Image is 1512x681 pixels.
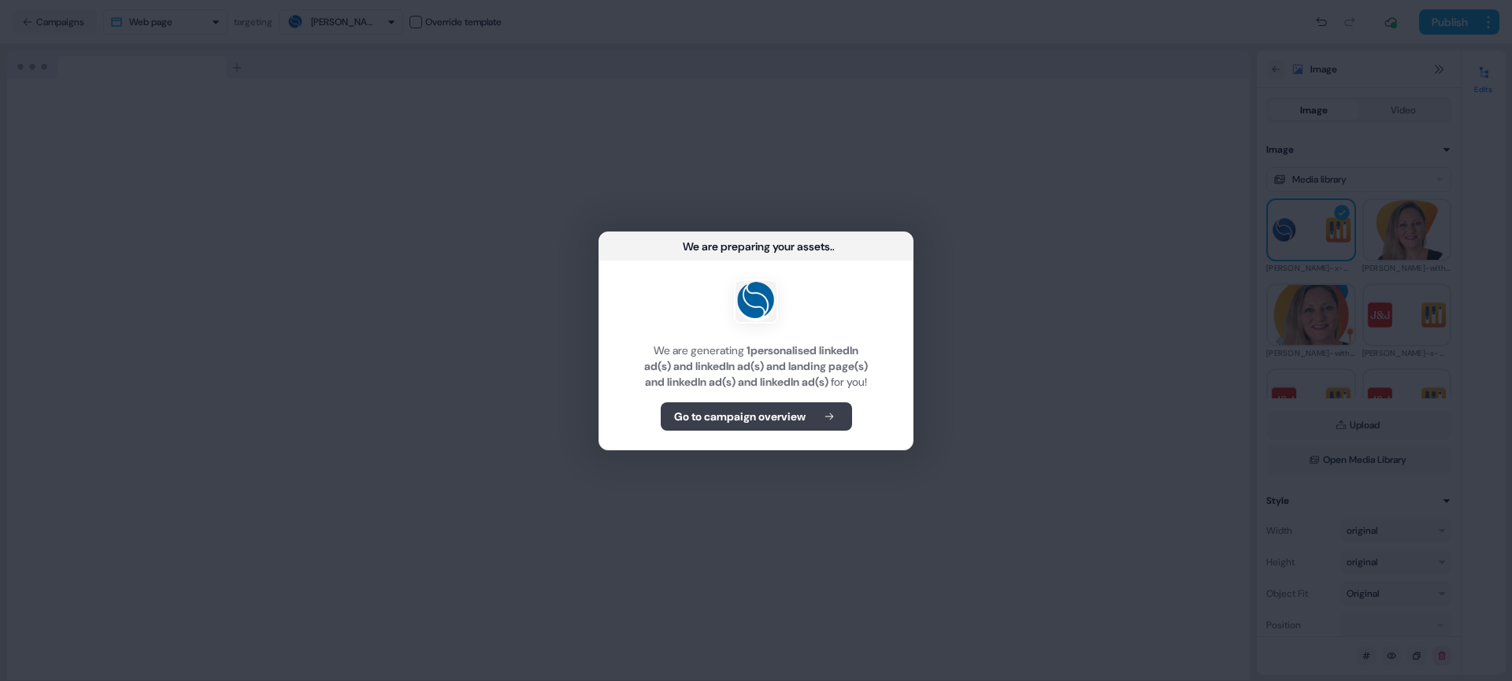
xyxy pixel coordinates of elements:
[618,342,894,390] div: We are generating for you!
[683,239,830,254] div: We are preparing your assets
[830,239,835,254] div: ...
[674,409,806,424] b: Go to campaign overview
[661,402,852,431] button: Go to campaign overview
[644,343,868,389] b: 1 personalised linkedIn ad(s) and linkedIn ad(s) and landing page(s) and linkedIn ad(s) and linke...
